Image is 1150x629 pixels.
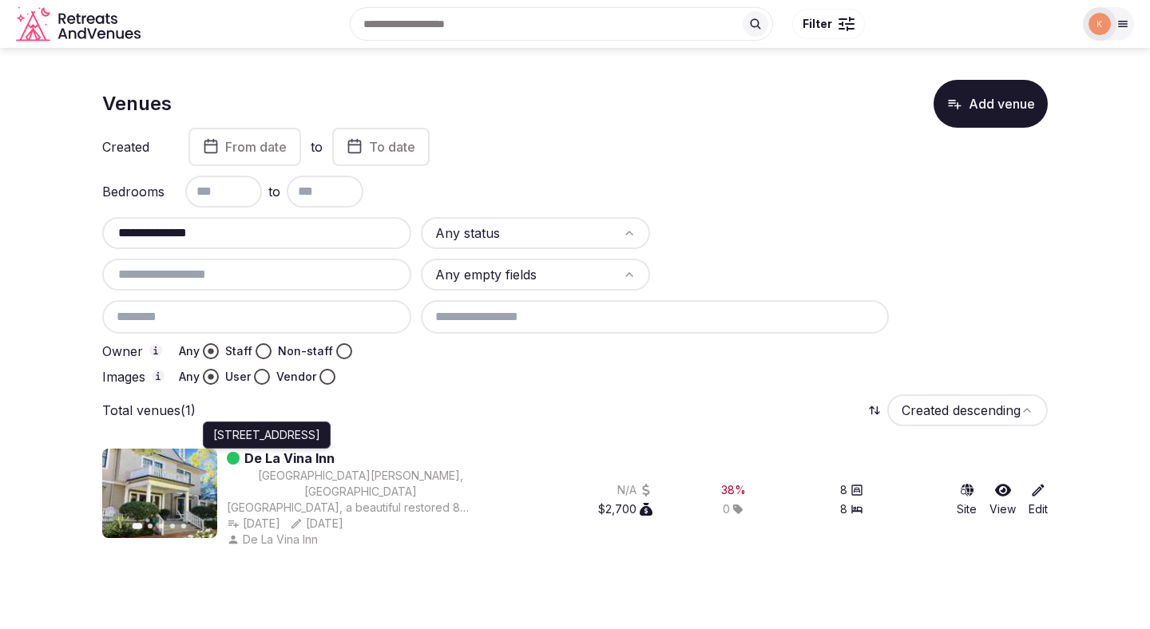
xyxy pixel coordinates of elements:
div: 38 % [721,482,746,498]
span: To date [369,139,415,155]
p: Total venues (1) [102,402,196,419]
img: katsabado [1089,13,1111,35]
button: [DATE] [227,516,280,532]
label: to [311,138,323,156]
button: Owner [149,344,162,357]
label: Any [179,369,200,385]
button: Images [152,370,165,382]
a: Site [957,482,977,517]
span: Filter [803,16,832,32]
svg: Retreats and Venues company logo [16,6,144,42]
span: to [268,182,280,201]
button: $2,700 [598,501,652,517]
span: From date [225,139,287,155]
button: Go to slide 1 [133,524,143,530]
img: Featured image for De La Vina Inn [102,449,217,538]
button: N/A [617,482,652,498]
h1: Venues [102,90,172,117]
button: 8 [840,501,863,517]
label: Staff [225,343,252,359]
label: Non-staff [278,343,333,359]
span: 8 [840,482,847,498]
button: [GEOGRAPHIC_DATA][PERSON_NAME], [GEOGRAPHIC_DATA] [227,468,494,500]
a: Visit the homepage [16,6,144,42]
button: Go to slide 3 [159,524,164,528]
button: To date [332,128,430,166]
label: Created [102,140,166,153]
button: 8 [840,482,863,498]
span: 8 [840,501,847,517]
button: Filter [792,9,865,39]
button: Go to slide 5 [181,524,186,528]
button: Go to slide 4 [170,524,175,528]
label: Any [179,343,200,359]
a: Edit [1029,482,1048,517]
a: De La Vina Inn [244,449,335,468]
button: 38% [721,482,746,498]
button: Go to slide 2 [148,524,153,528]
label: Images [102,370,166,384]
button: Add venue [934,80,1048,128]
button: De La Vina Inn [227,532,321,548]
label: User [225,369,251,385]
span: 0 [723,501,730,517]
label: Vendor [276,369,316,385]
a: View [989,482,1016,517]
label: Bedrooms [102,185,166,198]
button: [DATE] [290,516,343,532]
label: Owner [102,344,166,358]
div: [GEOGRAPHIC_DATA], a beautiful restored 8 bedroom/8.5 bath historical inn, nestled in [GEOGRAPHIC... [227,500,494,516]
p: [STREET_ADDRESS] [213,427,320,443]
button: From date [188,128,301,166]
